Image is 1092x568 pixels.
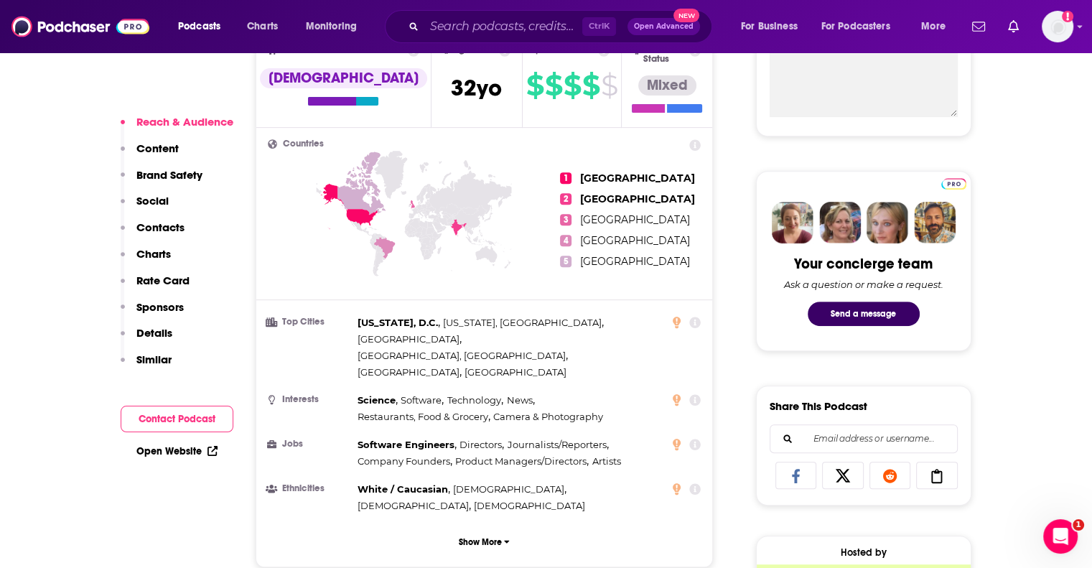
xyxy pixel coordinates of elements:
span: [GEOGRAPHIC_DATA] [465,366,566,378]
span: , [443,315,604,331]
span: [GEOGRAPHIC_DATA] [358,333,459,345]
span: Software Engineers [358,439,454,450]
span: Product Managers/Directors [455,455,587,467]
span: Technology [447,394,501,406]
div: Hosted by [757,546,971,559]
span: Software [401,394,442,406]
span: Science [358,394,396,406]
span: , [358,498,471,514]
a: Copy Link [916,462,958,489]
h3: Ethnicities [268,484,352,493]
iframe: Intercom live chat [1043,519,1078,554]
span: Podcasts [178,17,220,37]
span: [GEOGRAPHIC_DATA], [GEOGRAPHIC_DATA] [358,350,566,361]
span: Monitoring [306,17,357,37]
span: [US_STATE], [GEOGRAPHIC_DATA] [443,317,602,328]
p: Charts [136,247,171,261]
span: , [453,481,566,498]
p: Contacts [136,220,185,234]
p: Content [136,141,179,155]
span: , [508,437,609,453]
div: Ask a question or make a request. [784,279,943,290]
span: 5 [560,256,571,267]
span: For Podcasters [821,17,890,37]
span: News [507,394,533,406]
span: , [358,331,462,348]
img: Podchaser - Follow, Share and Rate Podcasts [11,13,149,40]
button: Contacts [121,220,185,247]
p: Show More [459,537,502,547]
button: Open AdvancedNew [627,18,700,35]
button: Details [121,326,172,353]
p: Reach & Audience [136,115,233,129]
span: Artists [592,455,621,467]
span: $ [582,74,599,97]
button: Rate Card [121,274,190,300]
button: open menu [168,15,239,38]
span: , [358,437,457,453]
span: More [921,17,946,37]
button: Sponsors [121,300,184,327]
img: Jon Profile [914,202,956,243]
span: [GEOGRAPHIC_DATA] [580,255,690,268]
h3: Interests [268,395,352,404]
button: Show More [268,529,701,555]
img: Sydney Profile [772,202,813,243]
button: Show profile menu [1042,11,1073,42]
button: Similar [121,353,172,379]
a: Share on Reddit [869,462,911,489]
span: , [459,437,504,453]
button: Contact Podcast [121,406,233,432]
div: Your concierge team [794,255,933,273]
svg: Add a profile image [1062,11,1073,22]
span: [US_STATE], D.C. [358,317,438,328]
button: Send a message [808,302,920,326]
span: $ [564,74,581,97]
span: [GEOGRAPHIC_DATA] [358,366,459,378]
span: , [447,392,503,409]
span: , [358,453,452,470]
p: Rate Card [136,274,190,287]
span: For Business [741,17,798,37]
button: Reach & Audience [121,115,233,141]
span: , [358,481,450,498]
span: 2 [560,193,571,205]
span: Charts [247,17,278,37]
button: Social [121,194,169,220]
span: , [358,348,568,364]
span: Gender [280,45,312,55]
span: Income [542,45,575,55]
span: [DEMOGRAPHIC_DATA] [453,483,564,495]
img: Barbara Profile [819,202,861,243]
p: Details [136,326,172,340]
span: , [455,453,589,470]
img: Podchaser Pro [941,178,966,190]
span: Journalists/Reporters [508,439,607,450]
img: User Profile [1042,11,1073,42]
div: [DEMOGRAPHIC_DATA] [260,68,427,88]
span: [DEMOGRAPHIC_DATA] [474,500,585,511]
span: , [401,392,444,409]
p: Similar [136,353,172,366]
a: Open Website [136,445,218,457]
span: Open Advanced [634,23,694,30]
p: Social [136,194,169,208]
span: 1 [560,172,571,184]
span: New [673,9,699,22]
span: Restaurants, Food & Grocery [358,411,488,422]
span: , [358,315,440,331]
h3: Share This Podcast [770,399,867,413]
a: Show notifications dropdown [966,14,991,39]
span: Company Founders [358,455,450,467]
span: $ [545,74,562,97]
button: Brand Safety [121,168,202,195]
span: 3 [560,214,571,225]
span: Directors [459,439,502,450]
input: Search podcasts, credits, & more... [424,15,582,38]
span: , [358,392,398,409]
span: Ctrl K [582,17,616,36]
div: Search followers [770,424,958,453]
span: Parental Status [643,45,687,64]
p: Sponsors [136,300,184,314]
input: Email address or username... [782,425,946,452]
